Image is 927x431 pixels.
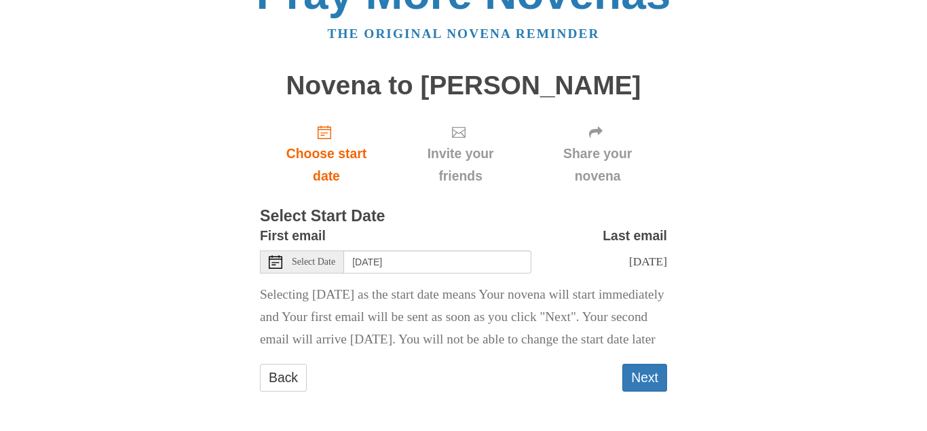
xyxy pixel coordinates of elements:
button: Next [622,364,667,392]
h3: Select Start Date [260,208,667,225]
input: Use the arrow keys to pick a date [344,250,531,274]
span: Share your novena [542,143,654,187]
label: Last email [603,225,667,247]
a: Back [260,364,307,392]
a: Choose start date [260,113,393,194]
div: Click "Next" to confirm your start date first. [393,113,528,194]
span: Select Date [292,257,335,267]
p: Selecting [DATE] as the start date means Your novena will start immediately and Your first email ... [260,284,667,351]
span: [DATE] [629,255,667,268]
label: First email [260,225,326,247]
span: Invite your friends [406,143,514,187]
a: The original novena reminder [328,26,600,41]
h1: Novena to [PERSON_NAME] [260,71,667,100]
span: Choose start date [273,143,379,187]
div: Click "Next" to confirm your start date first. [528,113,667,194]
